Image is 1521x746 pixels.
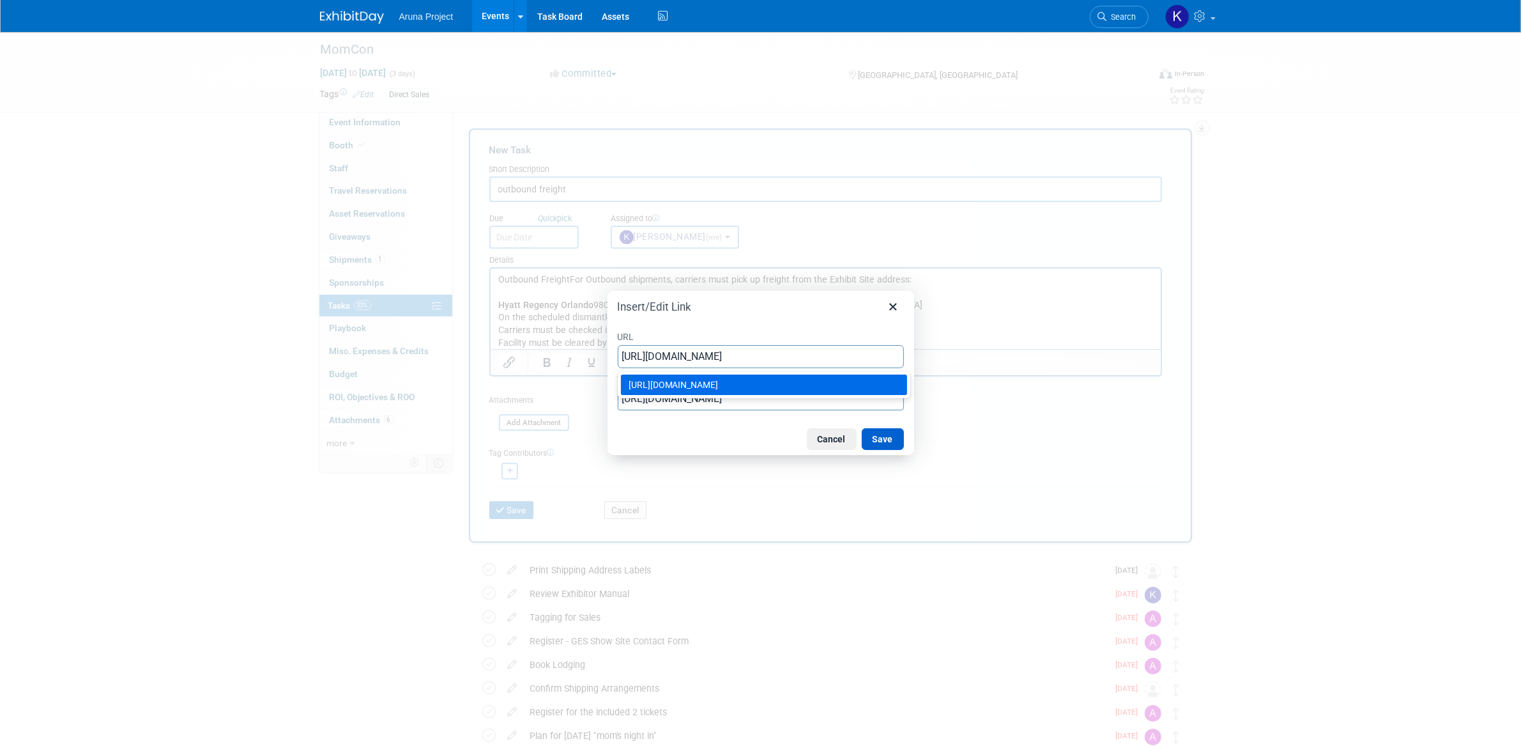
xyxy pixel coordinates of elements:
div: https://ordering.ges.com/052602882/freightinfo [621,375,907,395]
button: Close [882,296,904,318]
div: [URL][DOMAIN_NAME] [629,377,902,392]
span: Aruna Project [399,12,454,22]
label: Text to display [618,371,904,387]
span: Search [1107,12,1136,22]
button: Cancel [807,428,857,450]
p: Outbound FreightFor Outbound shipments, carriers must pick up freight from the Exhibit Site addre... [8,5,663,81]
label: URL [618,328,904,345]
button: Save [862,428,904,450]
h1: Insert/Edit Link [618,300,692,314]
body: Rich Text Area. Press ALT-0 for help. [7,5,664,81]
div: Insert/Edit Link [608,291,914,455]
img: Kristal Miller [1165,4,1189,29]
a: Search [1090,6,1149,28]
b: Hyatt Regency Orlando [8,31,103,42]
img: ExhibitDay [320,11,384,24]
